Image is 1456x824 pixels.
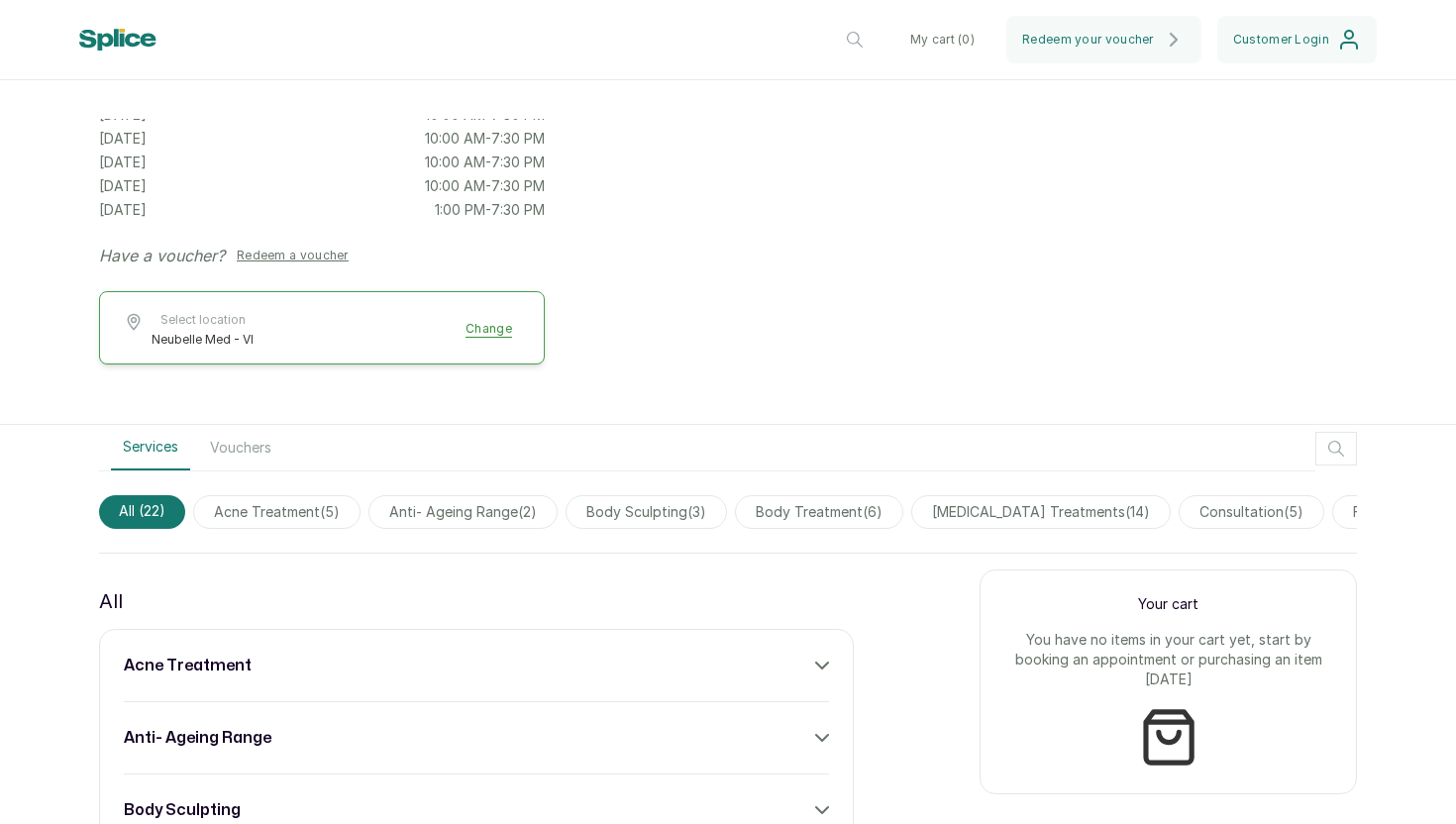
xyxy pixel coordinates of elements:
[425,176,545,196] p: 10:00 AM - 7:30 PM
[435,200,545,220] p: 1:00 PM - 7:30 PM
[152,332,254,348] span: Neubelle Med - VI
[1332,495,1443,529] span: facials(14)
[152,312,254,328] span: Select location
[735,495,903,529] span: body treatment(6)
[1022,32,1154,48] span: Redeem your voucher
[99,200,147,220] p: [DATE]
[99,176,147,196] p: [DATE]
[1004,594,1332,614] p: Your cart
[229,244,357,267] button: Redeem a voucher
[1004,630,1332,689] p: You have no items in your cart yet, start by booking an appointment or purchasing an item [DATE]
[368,495,558,529] span: anti- ageing range(2)
[99,153,147,172] p: [DATE]
[425,153,545,172] p: 10:00 AM - 7:30 PM
[124,798,241,822] h3: body sculpting
[894,16,990,63] button: My cart (0)
[566,495,727,529] span: body sculpting(3)
[99,129,147,149] p: [DATE]
[425,129,545,149] p: 10:00 AM - 7:30 PM
[198,425,283,470] button: Vouchers
[124,726,271,750] h3: anti- ageing range
[99,495,185,529] span: All (22)
[124,654,252,677] h3: acne treatment
[193,495,361,529] span: acne treatment(5)
[124,312,520,348] button: Select locationNeubelle Med - VIChange
[111,425,190,470] button: Services
[1217,16,1377,63] button: Customer Login
[99,244,225,267] p: Have a voucher?
[99,585,123,617] p: All
[1006,16,1201,63] button: Redeem your voucher
[1233,32,1329,48] span: Customer Login
[911,495,1171,529] span: [MEDICAL_DATA] treatments(14)
[1179,495,1324,529] span: consultation(5)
